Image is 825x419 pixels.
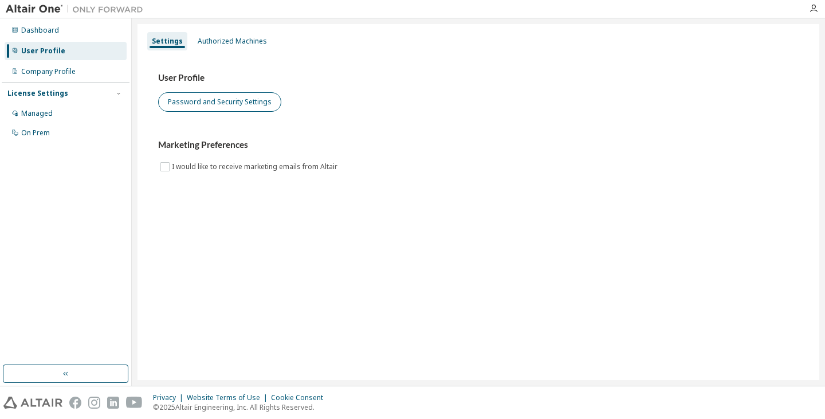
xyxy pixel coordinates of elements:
div: License Settings [7,89,68,98]
div: Privacy [153,393,187,402]
div: Managed [21,109,53,118]
div: Settings [152,37,183,46]
img: linkedin.svg [107,397,119,409]
div: Website Terms of Use [187,393,271,402]
div: Cookie Consent [271,393,330,402]
p: © 2025 Altair Engineering, Inc. All Rights Reserved. [153,402,330,412]
img: altair_logo.svg [3,397,62,409]
label: I would like to receive marketing emails from Altair [172,160,340,174]
img: instagram.svg [88,397,100,409]
img: Altair One [6,3,149,15]
h3: User Profile [158,72,799,84]
h3: Marketing Preferences [158,139,799,151]
img: facebook.svg [69,397,81,409]
div: Dashboard [21,26,59,35]
div: On Prem [21,128,50,138]
img: youtube.svg [126,397,143,409]
div: Authorized Machines [198,37,267,46]
div: User Profile [21,46,65,56]
div: Company Profile [21,67,76,76]
button: Password and Security Settings [158,92,281,112]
